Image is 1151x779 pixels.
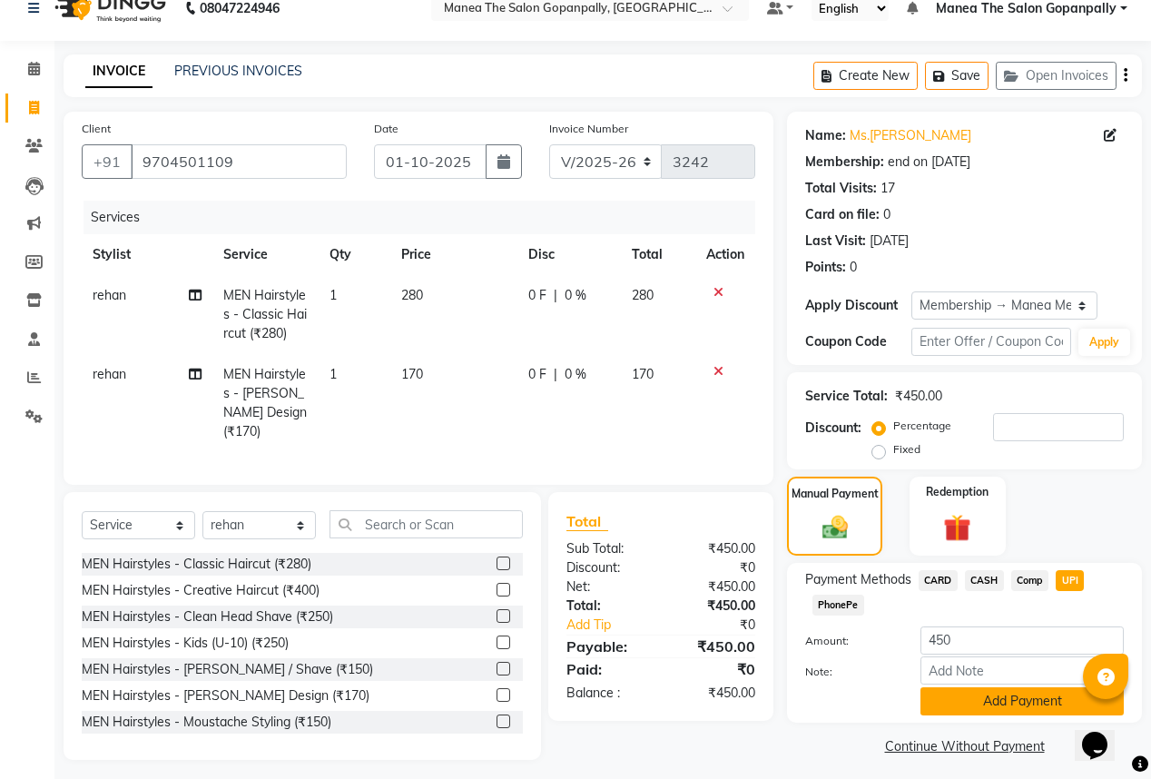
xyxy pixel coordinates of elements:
span: rehan [93,287,126,303]
input: Enter Offer / Coupon Code [911,328,1071,356]
span: CARD [919,570,958,591]
label: Client [82,121,111,137]
div: Discount: [553,558,661,577]
div: MEN Hairstyles - Classic Haircut (₹280) [82,555,311,574]
div: MEN Hairstyles - [PERSON_NAME] Design (₹170) [82,686,369,705]
div: Membership: [805,153,884,172]
div: ₹450.00 [661,539,769,558]
iframe: chat widget [1075,706,1133,761]
div: Total Visits: [805,179,877,198]
a: Ms.[PERSON_NAME] [850,126,971,145]
th: Price [390,234,517,275]
th: Service [212,234,320,275]
label: Manual Payment [792,486,879,502]
input: Search by Name/Mobile/Email/Code [131,144,347,179]
div: Discount: [805,419,861,438]
button: Create New [813,62,918,90]
input: Search or Scan [330,510,523,538]
input: Amount [920,626,1124,655]
div: Name: [805,126,846,145]
div: MEN Hairstyles - Moustache Styling (₹150) [82,713,331,732]
div: Net: [553,577,661,597]
div: ₹450.00 [895,387,942,406]
a: INVOICE [85,55,152,88]
span: 0 F [528,286,546,305]
div: Last Visit: [805,232,866,251]
div: ₹0 [679,616,769,635]
label: Date [374,121,398,137]
span: 0 % [565,365,586,384]
span: UPI [1056,570,1084,591]
span: 0 % [565,286,586,305]
th: Total [621,234,695,275]
div: ₹450.00 [661,684,769,703]
a: Add Tip [553,616,679,635]
span: Payment Methods [805,570,911,589]
span: Comp [1011,570,1049,591]
th: Action [695,234,755,275]
span: 170 [401,366,423,382]
div: Card on file: [805,205,880,224]
label: Amount: [792,633,907,649]
div: ₹450.00 [661,636,769,657]
button: Open Invoices [996,62,1117,90]
div: ₹450.00 [661,597,769,616]
button: Save [925,62,989,90]
th: Stylist [82,234,212,275]
th: Disc [517,234,621,275]
span: MEN Hairstyles - Classic Haircut (₹280) [223,287,307,341]
div: ₹450.00 [661,577,769,597]
span: | [554,286,557,305]
span: 280 [632,287,654,303]
span: Total [566,512,608,531]
input: Add Note [920,656,1124,685]
span: 0 F [528,365,546,384]
div: Apply Discount [805,296,911,315]
span: 280 [401,287,423,303]
label: Note: [792,664,907,680]
button: Add Payment [920,687,1124,715]
div: Payable: [553,636,661,657]
span: 1 [330,366,337,382]
div: Total: [553,597,661,616]
div: ₹0 [661,558,769,577]
div: Services [84,201,769,234]
div: Balance : [553,684,661,703]
span: PhonePe [812,595,864,616]
th: Qty [319,234,389,275]
span: 1 [330,287,337,303]
div: ₹0 [661,658,769,680]
a: PREVIOUS INVOICES [174,63,302,79]
label: Invoice Number [549,121,628,137]
span: CASH [965,570,1004,591]
span: 170 [632,366,654,382]
img: _gift.svg [935,511,979,545]
button: +91 [82,144,133,179]
span: | [554,365,557,384]
div: [DATE] [870,232,909,251]
div: Sub Total: [553,539,661,558]
div: MEN Hairstyles - Clean Head Shave (₹250) [82,607,333,626]
div: 0 [883,205,890,224]
label: Redemption [926,484,989,500]
div: 17 [880,179,895,198]
button: Apply [1078,329,1130,356]
label: Percentage [893,418,951,434]
div: MEN Hairstyles - Kids (U-10) (₹250) [82,634,289,653]
label: Fixed [893,441,920,458]
div: end on [DATE] [888,153,970,172]
div: Paid: [553,658,661,680]
a: Continue Without Payment [791,737,1138,756]
img: _cash.svg [814,513,856,543]
span: rehan [93,366,126,382]
div: 0 [850,258,857,277]
div: Points: [805,258,846,277]
div: Coupon Code [805,332,911,351]
span: MEN Hairstyles - [PERSON_NAME] Design (₹170) [223,366,307,439]
div: MEN Hairstyles - [PERSON_NAME] / Shave (₹150) [82,660,373,679]
div: Service Total: [805,387,888,406]
div: MEN Hairstyles - Creative Haircut (₹400) [82,581,320,600]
